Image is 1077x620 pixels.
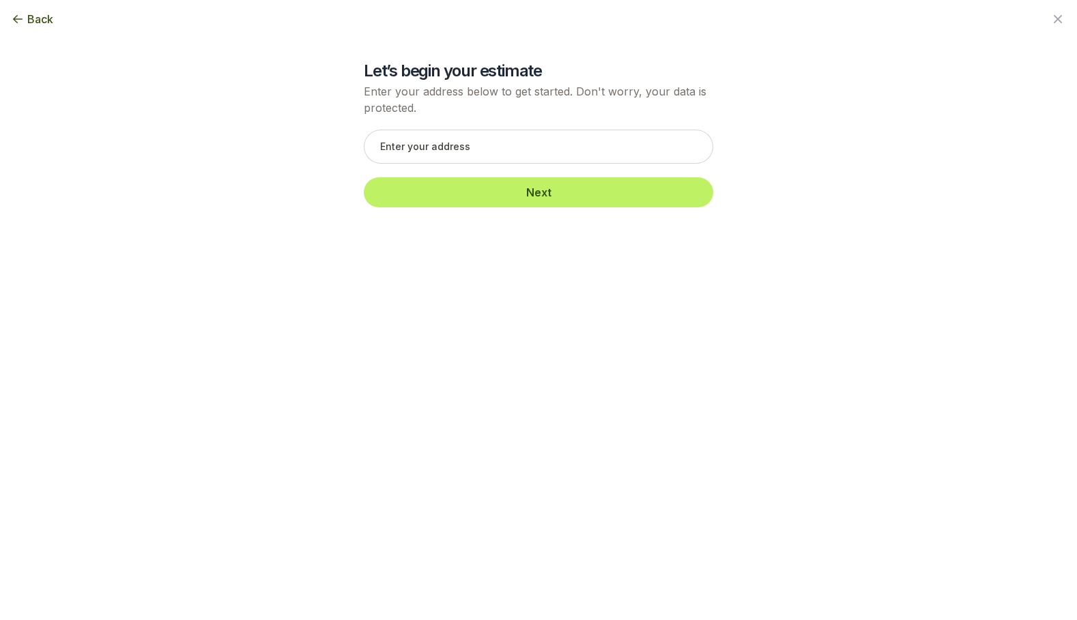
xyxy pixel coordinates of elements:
p: Enter your address below to get started. Don't worry, your data is protected. [364,83,713,116]
span: Back [27,11,53,27]
button: Back [11,11,53,27]
input: Enter your address [364,130,713,164]
button: Next [364,177,713,207]
h2: Let’s begin your estimate [364,60,713,82]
